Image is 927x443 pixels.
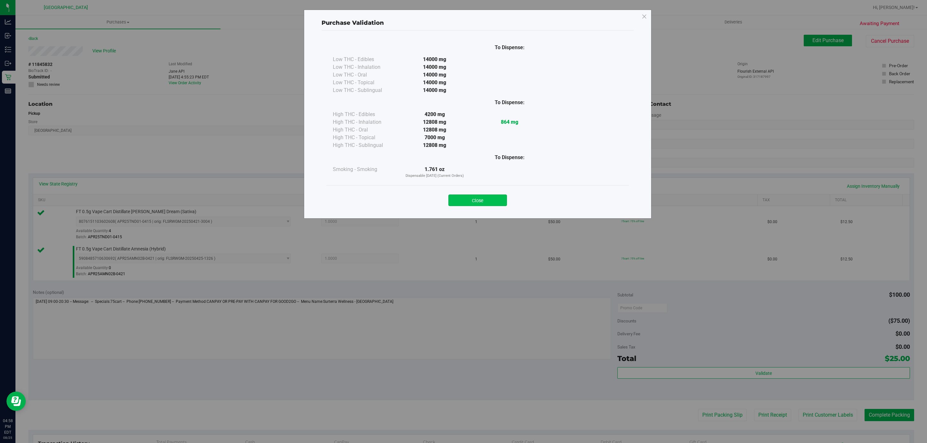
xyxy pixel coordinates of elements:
div: To Dispense: [472,99,547,106]
div: High THC - Oral [333,126,397,134]
div: 12808 mg [397,118,472,126]
div: Low THC - Inhalation [333,63,397,71]
div: 12808 mg [397,141,472,149]
div: 14000 mg [397,86,472,94]
div: High THC - Topical [333,134,397,141]
button: Close [448,194,507,206]
iframe: Resource center [6,392,26,411]
p: Dispensable [DATE] (Current Orders) [397,173,472,179]
div: 12808 mg [397,126,472,134]
div: Low THC - Sublingual [333,86,397,94]
div: 1.761 oz [397,166,472,179]
div: 14000 mg [397,63,472,71]
div: 14000 mg [397,56,472,63]
div: High THC - Edibles [333,111,397,118]
div: To Dispense: [472,44,547,51]
span: Purchase Validation [322,19,384,26]
div: Smoking - Smoking [333,166,397,173]
div: 14000 mg [397,71,472,79]
div: 4200 mg [397,111,472,118]
div: 7000 mg [397,134,472,141]
div: To Dispense: [472,154,547,161]
div: Low THC - Topical [333,79,397,86]
div: Low THC - Edibles [333,56,397,63]
div: High THC - Inhalation [333,118,397,126]
div: High THC - Sublingual [333,141,397,149]
div: Low THC - Oral [333,71,397,79]
strong: 864 mg [501,119,518,125]
div: 14000 mg [397,79,472,86]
